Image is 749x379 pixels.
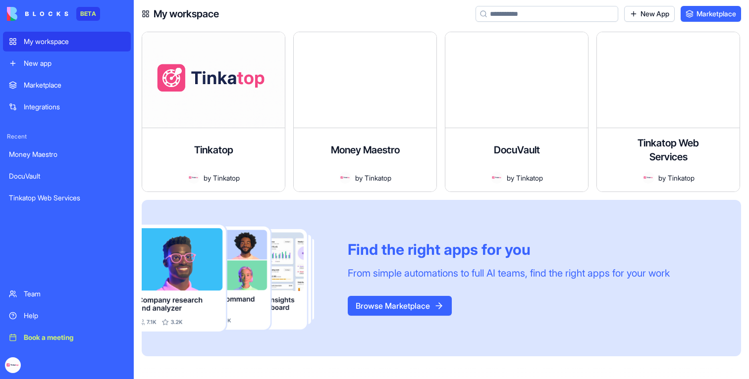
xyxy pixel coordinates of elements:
img: Avatar [188,172,200,184]
div: BETA [76,7,100,21]
a: My workspace [3,32,131,51]
a: New App [624,6,675,22]
div: Money Maestro [9,149,125,159]
img: Avatar [491,172,503,184]
span: Tinkatop [213,173,240,183]
a: Team [3,284,131,304]
a: TinkatopAvatarbyTinkatop [142,32,285,192]
a: Marketplace [3,75,131,95]
a: Money MaestroAvatarbyTinkatop [293,32,437,192]
h4: My workspace [154,7,219,21]
h4: DocuVault [494,143,540,157]
span: Tinkatop [365,173,391,183]
a: Help [3,306,131,326]
a: Marketplace [681,6,741,22]
div: From simple automations to full AI teams, find the right apps for your work [348,266,670,280]
div: Team [24,289,125,299]
div: Marketplace [24,80,125,90]
div: Find the right apps for you [348,240,670,258]
h4: Tinkatop [194,143,233,157]
a: Tinkatop Web ServicesAvatarbyTinkatop [596,32,740,192]
div: New app [24,58,125,68]
h4: Money Maestro [331,143,400,157]
a: Money Maestro [3,144,131,164]
span: Recent [3,133,131,141]
div: Help [24,311,125,321]
a: Browse Marketplace [348,301,452,311]
span: Tinkatop [668,173,695,183]
a: DocuVault [3,166,131,186]
a: Book a meeting [3,328,131,347]
a: Integrations [3,97,131,117]
div: Book a meeting [24,332,125,342]
h4: Tinkatop Web Services [629,136,708,164]
div: My workspace [24,37,125,47]
img: Avatar [642,172,654,184]
span: by [355,173,363,183]
span: by [507,173,514,183]
a: BETA [7,7,100,21]
div: Integrations [24,102,125,112]
div: DocuVault [9,171,125,181]
img: Avatar [339,172,351,184]
span: by [204,173,211,183]
span: Tinkatop [516,173,543,183]
a: DocuVaultAvatarbyTinkatop [445,32,588,192]
button: Browse Marketplace [348,296,452,316]
img: Tinkatop_fycgeq.png [5,357,21,373]
a: Tinkatop Web Services [3,188,131,208]
img: logo [7,7,68,21]
div: Tinkatop Web Services [9,193,125,203]
a: New app [3,53,131,73]
span: by [658,173,666,183]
